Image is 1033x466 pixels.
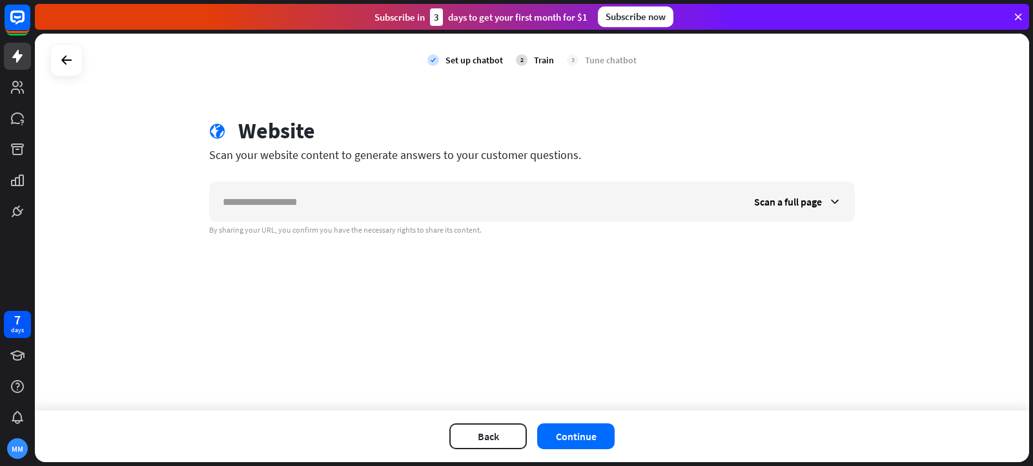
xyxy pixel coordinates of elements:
i: globe [209,123,225,140]
div: Website [238,118,315,144]
div: 3 [430,8,443,26]
div: MM [7,438,28,459]
a: 7 days [4,311,31,338]
i: check [427,54,439,66]
div: Set up chatbot [445,54,503,66]
div: Tune chatbot [585,54,637,66]
div: 7 [14,314,21,326]
button: Back [449,423,527,449]
div: 2 [516,54,527,66]
div: Subscribe in days to get your first month for $1 [374,8,588,26]
div: 3 [567,54,578,66]
div: days [11,326,24,335]
button: Continue [537,423,615,449]
span: Scan a full page [754,195,822,208]
div: Scan your website content to generate answers to your customer questions. [209,147,855,162]
div: Subscribe now [598,6,673,27]
div: By sharing your URL, you confirm you have the necessary rights to share its content. [209,225,855,235]
div: Train [534,54,554,66]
